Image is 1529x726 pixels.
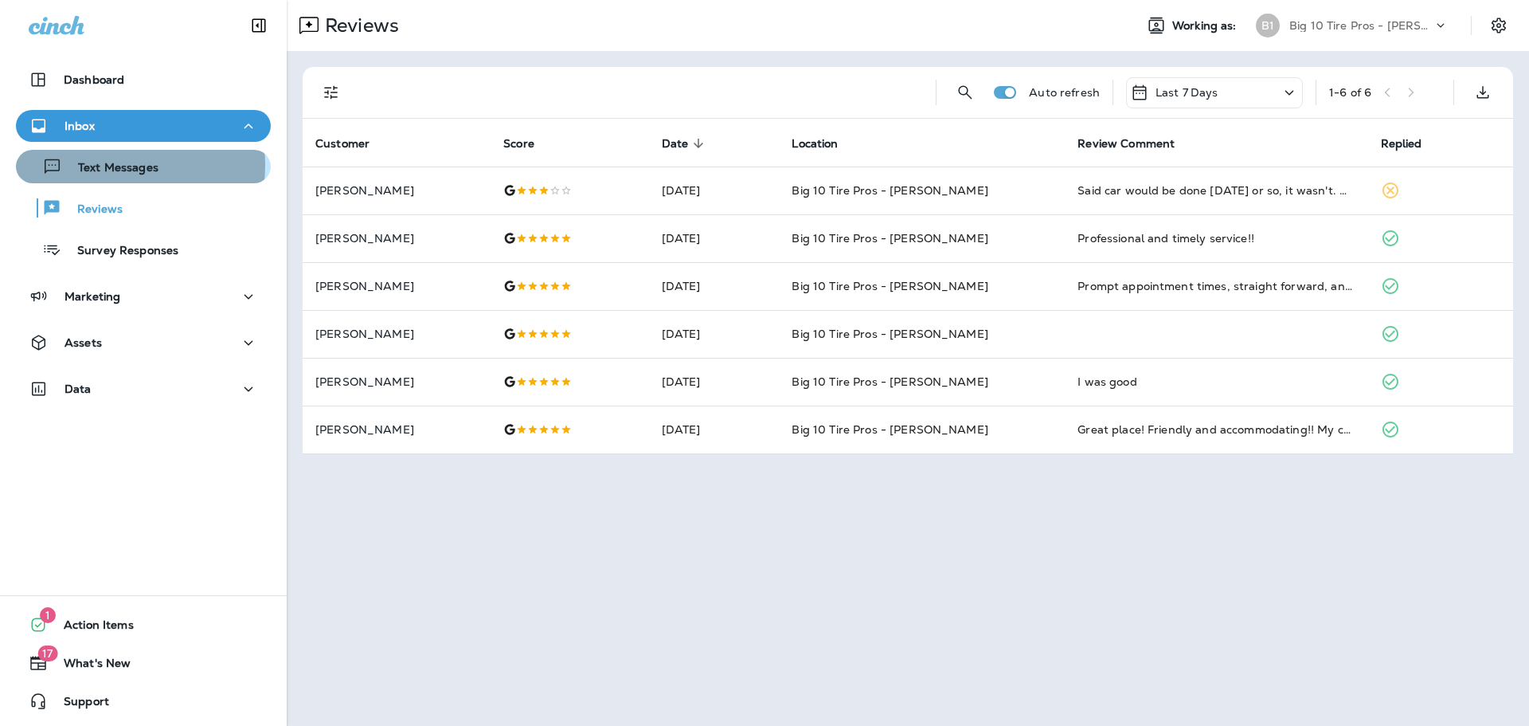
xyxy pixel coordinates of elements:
[16,685,271,717] button: Support
[1467,77,1499,108] button: Export as CSV
[315,137,370,151] span: Customer
[16,281,271,312] button: Marketing
[48,657,131,676] span: What's New
[1077,136,1195,151] span: Review Comment
[16,609,271,641] button: 1Action Items
[1484,11,1513,40] button: Settings
[16,191,271,225] button: Reviews
[48,618,134,638] span: Action Items
[315,280,478,292] p: [PERSON_NAME]
[315,423,478,436] p: [PERSON_NAME]
[65,120,95,132] p: Inbox
[503,137,534,151] span: Score
[1256,14,1280,37] div: B1
[1381,136,1443,151] span: Replied
[649,167,780,214] td: [DATE]
[315,375,478,388] p: [PERSON_NAME]
[315,136,390,151] span: Customer
[16,373,271,405] button: Data
[1077,230,1355,246] div: Professional and timely service!!
[1077,137,1175,151] span: Review Comment
[1289,19,1433,32] p: Big 10 Tire Pros - [PERSON_NAME]
[792,137,838,151] span: Location
[1077,278,1355,294] div: Prompt appointment times, straight forward, and honest. Next time I have car trouble they will be...
[649,214,780,262] td: [DATE]
[1029,86,1100,99] p: Auto refresh
[1077,182,1355,198] div: Said car would be done in 1 day or so, it wasn't. Had my car for almost a week never updated me a...
[16,110,271,142] button: Inbox
[792,422,987,437] span: Big 10 Tire Pros - [PERSON_NAME]
[61,202,123,218] p: Reviews
[649,262,780,310] td: [DATE]
[1172,19,1240,33] span: Working as:
[16,64,271,96] button: Dashboard
[62,161,158,176] p: Text Messages
[315,77,347,108] button: Filters
[503,136,555,151] span: Score
[61,244,178,259] p: Survey Responses
[315,232,478,245] p: [PERSON_NAME]
[792,231,987,245] span: Big 10 Tire Pros - [PERSON_NAME]
[1156,86,1218,99] p: Last 7 Days
[649,358,780,406] td: [DATE]
[662,136,710,151] span: Date
[16,327,271,359] button: Assets
[1077,422,1355,438] div: Great place! Friendly and accommodating!! My car is happy after its oil change and tuneup!!
[1329,86,1371,99] div: 1 - 6 of 6
[65,290,120,303] p: Marketing
[949,77,981,108] button: Search Reviews
[16,150,271,183] button: Text Messages
[649,406,780,453] td: [DATE]
[65,336,102,349] p: Assets
[64,73,124,86] p: Dashboard
[662,137,689,151] span: Date
[37,646,57,661] span: 17
[48,695,109,714] span: Support
[16,233,271,266] button: Survey Responses
[792,375,987,389] span: Big 10 Tire Pros - [PERSON_NAME]
[315,184,478,197] p: [PERSON_NAME]
[65,383,92,395] p: Data
[319,14,399,37] p: Reviews
[237,10,281,41] button: Collapse Sidebar
[649,310,780,358] td: [DATE]
[40,607,56,623] span: 1
[16,647,271,679] button: 17What's New
[1381,137,1422,151] span: Replied
[1077,374,1355,390] div: I was good
[315,328,478,340] p: [PERSON_NAME]
[792,279,987,293] span: Big 10 Tire Pros - [PERSON_NAME]
[792,183,987,198] span: Big 10 Tire Pros - [PERSON_NAME]
[792,327,987,341] span: Big 10 Tire Pros - [PERSON_NAME]
[792,136,858,151] span: Location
